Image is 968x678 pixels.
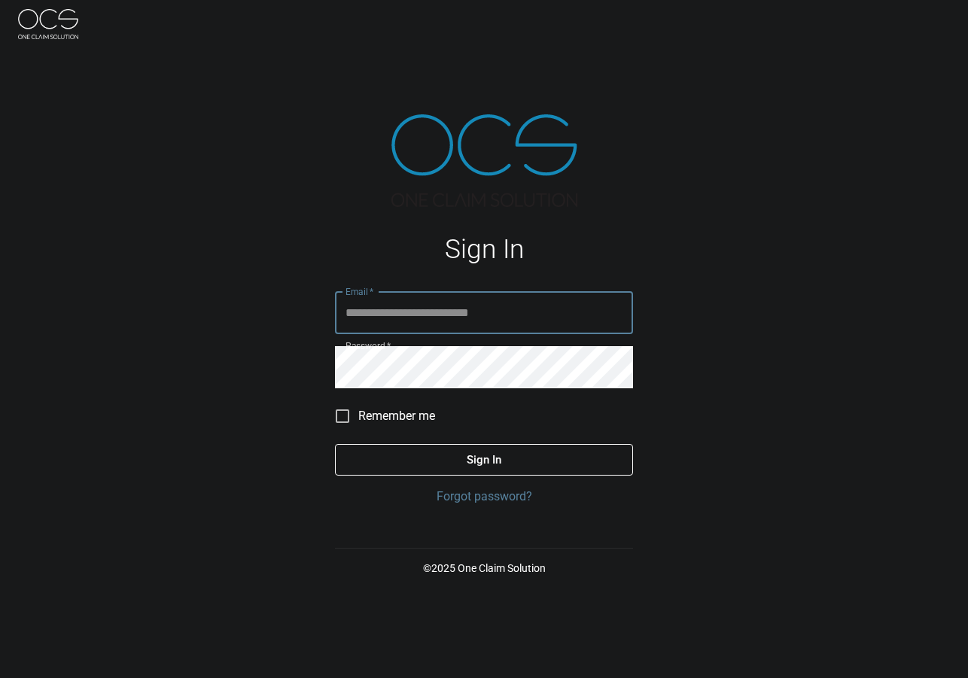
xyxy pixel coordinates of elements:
span: Remember me [358,407,435,425]
button: Sign In [335,444,633,476]
img: ocs-logo-white-transparent.png [18,9,78,39]
h1: Sign In [335,234,633,265]
label: Password [345,339,391,352]
label: Email [345,285,374,298]
a: Forgot password? [335,488,633,506]
p: © 2025 One Claim Solution [335,561,633,576]
img: ocs-logo-tra.png [391,114,577,207]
